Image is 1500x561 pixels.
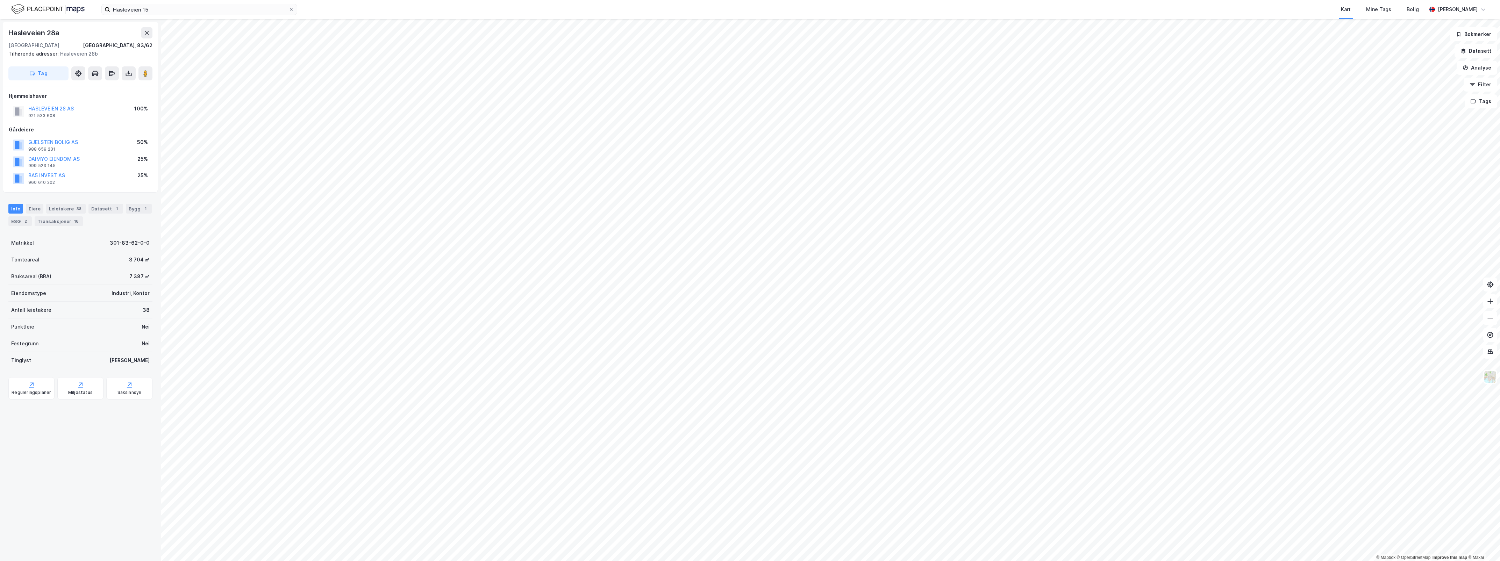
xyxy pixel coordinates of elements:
[137,138,148,146] div: 50%
[11,239,34,247] div: Matrikkel
[8,66,69,80] button: Tag
[142,339,150,348] div: Nei
[1376,555,1395,560] a: Mapbox
[1484,370,1497,383] img: Z
[126,204,152,214] div: Bygg
[28,113,55,118] div: 921 533 608
[142,205,149,212] div: 1
[8,50,147,58] div: Hasleveien 28b
[8,27,61,38] div: Hasleveien 28a
[1450,27,1497,41] button: Bokmerker
[110,239,150,247] div: 301-83-62-0-0
[137,155,148,163] div: 25%
[11,323,34,331] div: Punktleie
[137,171,148,180] div: 25%
[129,272,150,281] div: 7 387 ㎡
[113,205,120,212] div: 1
[1341,5,1351,14] div: Kart
[112,289,150,297] div: Industri, Kontor
[11,272,51,281] div: Bruksareal (BRA)
[68,390,93,395] div: Miljøstatus
[1465,527,1500,561] iframe: Chat Widget
[109,356,150,365] div: [PERSON_NAME]
[9,92,152,100] div: Hjemmelshaver
[8,41,59,50] div: [GEOGRAPHIC_DATA]
[11,3,85,15] img: logo.f888ab2527a4732fd821a326f86c7f29.svg
[110,4,288,15] input: Søk på adresse, matrikkel, gårdeiere, leietakere eller personer
[143,306,150,314] div: 38
[11,339,38,348] div: Festegrunn
[28,180,55,185] div: 960 610 202
[35,216,83,226] div: Transaksjoner
[1465,94,1497,108] button: Tags
[11,356,31,365] div: Tinglyst
[1397,555,1431,560] a: OpenStreetMap
[8,216,32,226] div: ESG
[73,218,80,225] div: 16
[22,218,29,225] div: 2
[1407,5,1419,14] div: Bolig
[9,125,152,134] div: Gårdeiere
[129,256,150,264] div: 3 704 ㎡
[11,289,46,297] div: Eiendomstype
[8,204,23,214] div: Info
[1455,44,1497,58] button: Datasett
[1438,5,1478,14] div: [PERSON_NAME]
[1433,555,1467,560] a: Improve this map
[1457,61,1497,75] button: Analyse
[117,390,142,395] div: Saksinnsyn
[88,204,123,214] div: Datasett
[1366,5,1391,14] div: Mine Tags
[8,51,60,57] span: Tilhørende adresser:
[83,41,152,50] div: [GEOGRAPHIC_DATA], 83/62
[26,204,43,214] div: Eiere
[28,163,56,168] div: 999 523 145
[46,204,86,214] div: Leietakere
[134,105,148,113] div: 100%
[142,323,150,331] div: Nei
[28,146,55,152] div: 988 659 231
[11,306,51,314] div: Antall leietakere
[75,205,83,212] div: 38
[1464,78,1497,92] button: Filter
[11,256,39,264] div: Tomteareal
[12,390,51,395] div: Reguleringsplaner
